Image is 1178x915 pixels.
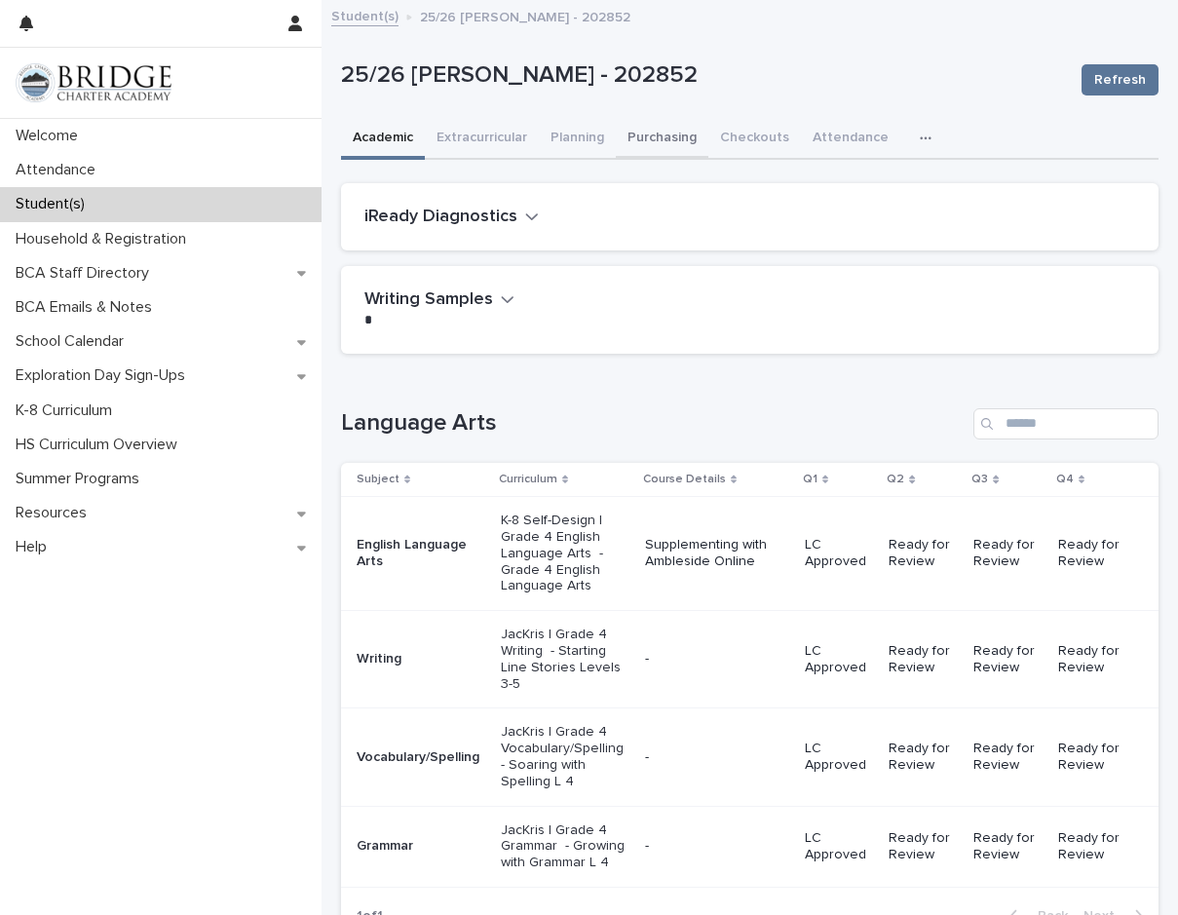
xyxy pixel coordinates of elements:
[8,332,139,351] p: School Calendar
[1058,537,1127,570] p: Ready for Review
[8,127,94,145] p: Welcome
[501,724,629,789] p: JacKris | Grade 4 Vocabulary/Spelling - Soaring with Spelling L 4
[803,469,817,490] p: Q1
[8,504,102,522] p: Resources
[1082,64,1159,95] button: Refresh
[616,119,708,160] button: Purchasing
[331,4,399,26] a: Student(s)
[341,611,1159,708] tr: WritingJacKris | Grade 4 Writing - Starting Line Stories Levels 3-5-LC ApprovedReady for ReviewRe...
[364,289,514,311] button: Writing Samples
[805,830,873,863] p: LC Approved
[364,207,539,228] button: iReady Diagnostics
[645,838,789,855] p: -
[8,161,111,179] p: Attendance
[341,497,1159,611] tr: English Language ArtsK-8 Self-Design | Grade 4 English Language Arts - Grade 4 English Language A...
[973,643,1043,676] p: Ready for Review
[645,651,789,667] p: -
[8,366,201,385] p: Exploration Day Sign-Ups
[8,264,165,283] p: BCA Staff Directory
[341,61,1066,90] p: 25/26 [PERSON_NAME] - 202852
[341,708,1159,806] tr: Vocabulary/SpellingJacKris | Grade 4 Vocabulary/Spelling - Soaring with Spelling L 4-LC ApprovedR...
[645,749,789,766] p: -
[8,538,62,556] p: Help
[357,537,485,570] p: English Language Arts
[973,830,1043,863] p: Ready for Review
[364,207,517,228] h2: iReady Diagnostics
[889,537,958,570] p: Ready for Review
[973,741,1043,774] p: Ready for Review
[8,470,155,488] p: Summer Programs
[341,119,425,160] button: Academic
[1058,643,1127,676] p: Ready for Review
[645,537,789,570] p: Supplementing with Ambleside Online
[357,469,399,490] p: Subject
[420,5,630,26] p: 25/26 [PERSON_NAME] - 202852
[539,119,616,160] button: Planning
[801,119,900,160] button: Attendance
[501,822,629,871] p: JacKris | Grade 4 Grammar - Growing with Grammar L 4
[1058,741,1127,774] p: Ready for Review
[805,643,873,676] p: LC Approved
[1058,830,1127,863] p: Ready for Review
[1056,469,1074,490] p: Q4
[805,741,873,774] p: LC Approved
[643,469,726,490] p: Course Details
[889,643,958,676] p: Ready for Review
[357,749,485,766] p: Vocabulary/Spelling
[708,119,801,160] button: Checkouts
[425,119,539,160] button: Extracurricular
[501,513,629,594] p: K-8 Self-Design | Grade 4 English Language Arts - Grade 4 English Language Arts
[1094,70,1146,90] span: Refresh
[8,298,168,317] p: BCA Emails & Notes
[341,409,966,438] h1: Language Arts
[8,436,193,454] p: HS Curriculum Overview
[973,408,1159,439] input: Search
[805,537,873,570] p: LC Approved
[357,838,485,855] p: Grammar
[499,469,557,490] p: Curriculum
[889,741,958,774] p: Ready for Review
[889,830,958,863] p: Ready for Review
[341,806,1159,887] tr: GrammarJacKris | Grade 4 Grammar - Growing with Grammar L 4-LC ApprovedReady for ReviewReady for ...
[364,289,493,311] h2: Writing Samples
[973,537,1043,570] p: Ready for Review
[971,469,988,490] p: Q3
[16,63,171,102] img: V1C1m3IdTEidaUdm9Hs0
[8,230,202,248] p: Household & Registration
[501,627,629,692] p: JacKris | Grade 4 Writing - Starting Line Stories Levels 3-5
[8,401,128,420] p: K-8 Curriculum
[887,469,904,490] p: Q2
[357,651,485,667] p: Writing
[8,195,100,213] p: Student(s)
